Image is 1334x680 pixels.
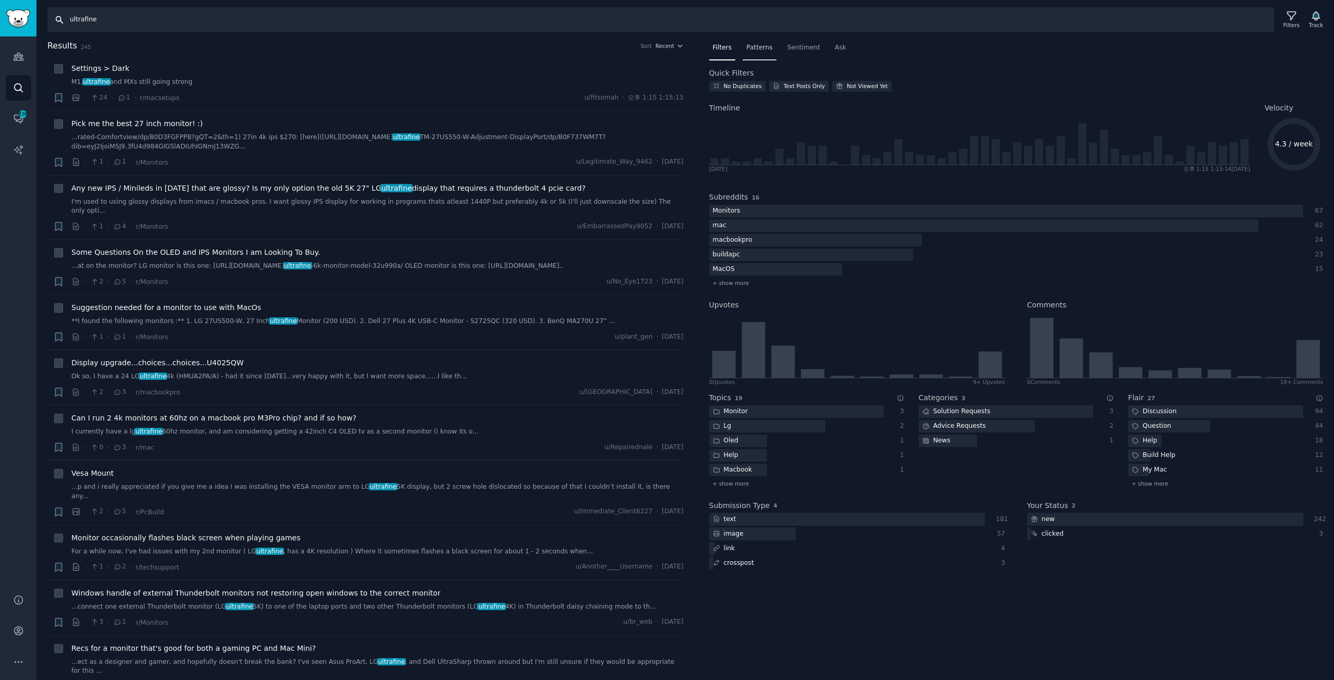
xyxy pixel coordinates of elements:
div: 3 [996,559,1005,568]
span: r/macsetups [140,94,179,102]
span: 5 [113,277,126,287]
span: · [111,92,113,103]
span: · [656,617,658,627]
div: 0 Comment s [1027,378,1060,386]
span: Recent [656,42,674,50]
button: Recent [656,42,684,50]
span: 0 [90,443,103,452]
span: 2 [90,388,103,397]
span: 1 [113,617,126,627]
span: [DATE] [662,222,683,231]
button: Track [1305,9,1327,31]
span: [DATE] [662,277,683,287]
span: · [84,562,87,573]
span: 1 [90,562,103,572]
span: · [622,93,624,103]
a: M1,ultrafineand MXs still going strong [71,78,684,87]
span: ultrafine [255,548,284,555]
div: 24 [1314,236,1324,245]
span: Vesa Mount [71,468,114,479]
span: 27 [1147,395,1155,401]
span: r/PcBuild [135,509,164,516]
span: ultrafine [134,428,163,435]
a: Some Questions On the OLED and IPS Monitors I am Looking To Buy. [71,247,320,258]
div: macbookpro [709,234,756,247]
span: 436 [18,110,28,118]
span: · [84,221,87,232]
span: + show more [713,279,749,287]
span: · [656,507,658,516]
a: **I found the following monitors :** 1. LG 27US500-W, 27 InchultrafineMonitor (200 USD). 2. Dell ... [71,317,684,326]
span: r/Monitors [135,223,168,230]
a: ...connect one external Thunderbolt monitor (LGultrafine5K) to one of the laptop ports and two ot... [71,602,684,612]
a: Display upgrade...choices...choices...U4025QW [71,357,244,368]
span: ultrafine [380,184,413,192]
span: 2 [90,277,103,287]
span: · [130,221,132,232]
span: 4 [773,502,777,509]
span: 2 [90,507,103,516]
span: 3 [113,388,126,397]
div: 2 [895,422,904,431]
span: Monitor occasionally flashes black screen when playing games [71,533,300,543]
a: I'm used to using glossy displays from imacs / macbook pros. I want glossy IPS display for workin... [71,197,684,216]
span: u/[GEOGRAPHIC_DATA] [579,388,652,397]
div: Question [1128,420,1175,433]
span: 24 [90,93,107,103]
div: Solution Requests [919,405,994,418]
a: ...rated-Comfortview/dp/B0D3FGFPPB?gQT=2&th=1) 27in 4k ips $270: [here]([URL][DOMAIN_NAME]ultrafi... [71,133,684,151]
span: · [107,221,109,232]
div: 23 [1314,250,1324,259]
div: 18+ Comments [1280,378,1323,386]
div: 15 [1314,265,1324,274]
span: ultrafine [225,603,254,610]
span: r/macbookpro [135,389,180,396]
a: 436 [6,106,31,131]
div: 57 [996,529,1005,539]
span: · [656,157,658,167]
span: r/Monitors [135,333,168,341]
span: · [107,562,109,573]
span: Suggestion needed for a monitor to use with MacOs [71,302,261,313]
a: Windows handle of external Thunderbolt monitors not restoring open windows to the correct monitor [71,588,440,599]
h2: Categories [919,392,958,403]
div: 1 [895,436,904,446]
a: Any new IPS / Minileds in [DATE] that are glossy? Is my only option the old 5K 27" LGultrafinedis... [71,183,586,194]
span: [DATE] [662,388,683,397]
span: · [84,506,87,517]
div: 18 [1314,436,1324,446]
a: Recs for a monitor that's good for both a gaming PC and Mac Mini? [71,643,316,654]
div: 3 [1314,529,1324,539]
span: + show more [713,480,749,487]
span: · [130,617,132,628]
text: 4.3 / week [1275,140,1313,148]
div: 오후 1:15 1:15:14 [DATE] [1183,165,1250,172]
span: 오후 1:15 1:15:13 [628,93,684,103]
a: ...ect as a designer and gamer, and hopefully doesn't break the bank? I've seen Asus ProArt, LGul... [71,658,684,676]
span: · [84,617,87,628]
span: r/Monitors [135,278,168,286]
span: ultrafine [283,262,312,269]
span: r/mac [135,444,154,451]
span: · [130,276,132,287]
span: u/Legitimate_Way_9462 [576,157,652,167]
a: Settings > Dark [71,63,129,74]
a: Pick me the best 27 inch monitor! :) [71,118,203,129]
span: 1 [113,157,126,167]
div: My Mac [1128,464,1171,477]
h2: Submission Type [709,500,770,511]
span: [DATE] [662,562,683,572]
div: No Duplicates [724,82,762,90]
h2: Your Status [1027,500,1068,511]
span: · [107,617,109,628]
h2: Flair [1128,392,1144,403]
span: · [84,92,87,103]
div: 3 [1104,407,1114,416]
div: text [709,513,740,526]
span: u/No_Eye1723 [607,277,652,287]
div: Sort [640,42,652,50]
